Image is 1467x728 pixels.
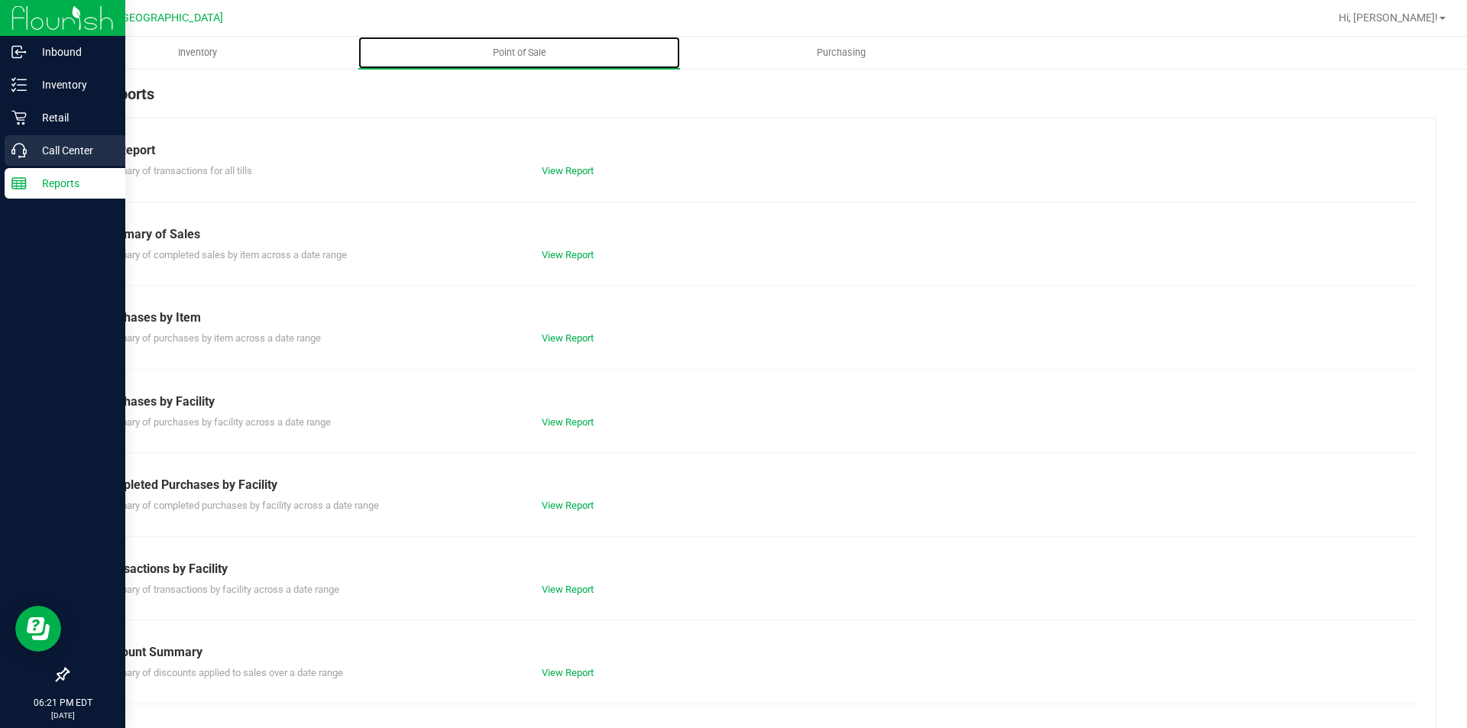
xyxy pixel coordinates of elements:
[472,46,567,60] span: Point of Sale
[99,643,1405,662] div: Discount Summary
[99,225,1405,244] div: Summary of Sales
[542,584,594,595] a: View Report
[67,83,1436,118] div: POS Reports
[99,667,343,678] span: Summary of discounts applied to sales over a date range
[796,46,886,60] span: Purchasing
[542,416,594,428] a: View Report
[99,249,347,260] span: Summary of completed sales by item across a date range
[99,309,1405,327] div: Purchases by Item
[99,476,1405,494] div: Completed Purchases by Facility
[99,141,1405,160] div: Till Report
[99,560,1405,578] div: Transactions by Facility
[27,174,118,193] p: Reports
[7,710,118,721] p: [DATE]
[15,606,61,652] iframe: Resource center
[11,44,27,60] inline-svg: Inbound
[11,176,27,191] inline-svg: Reports
[99,584,339,595] span: Summary of transactions by facility across a date range
[542,249,594,260] a: View Report
[27,141,118,160] p: Call Center
[542,332,594,344] a: View Report
[37,37,358,69] a: Inventory
[11,110,27,125] inline-svg: Retail
[542,667,594,678] a: View Report
[99,500,379,511] span: Summary of completed purchases by facility across a date range
[99,332,321,344] span: Summary of purchases by item across a date range
[542,500,594,511] a: View Report
[89,11,223,24] span: GA2 - [GEOGRAPHIC_DATA]
[11,77,27,92] inline-svg: Inventory
[27,43,118,61] p: Inbound
[358,37,680,69] a: Point of Sale
[7,696,118,710] p: 06:21 PM EDT
[1339,11,1438,24] span: Hi, [PERSON_NAME]!
[680,37,1002,69] a: Purchasing
[27,76,118,94] p: Inventory
[99,416,331,428] span: Summary of purchases by facility across a date range
[11,143,27,158] inline-svg: Call Center
[99,393,1405,411] div: Purchases by Facility
[542,165,594,176] a: View Report
[99,165,252,176] span: Summary of transactions for all tills
[157,46,238,60] span: Inventory
[27,108,118,127] p: Retail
